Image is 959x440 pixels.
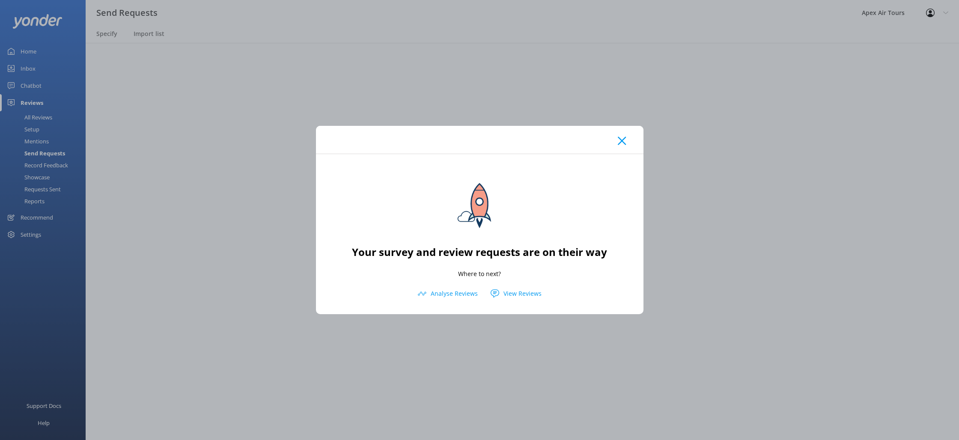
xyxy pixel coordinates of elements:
[411,287,484,300] button: Analyse Reviews
[441,167,518,244] img: sending...
[484,287,548,300] button: View Reviews
[458,269,501,279] p: Where to next?
[618,137,626,145] button: Close
[352,244,607,260] h2: Your survey and review requests are on their way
